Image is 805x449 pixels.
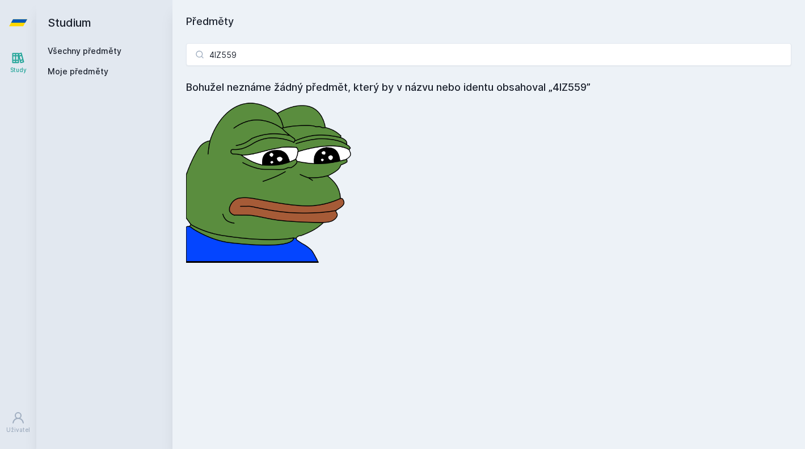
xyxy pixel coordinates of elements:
[6,426,30,434] div: Uživatel
[2,405,34,440] a: Uživatel
[186,43,791,66] input: Název nebo ident předmětu…
[2,45,34,80] a: Study
[186,95,356,263] img: error_picture.png
[186,14,791,30] h1: Předměty
[10,66,27,74] div: Study
[48,66,108,77] span: Moje předměty
[48,46,121,56] a: Všechny předměty
[186,79,791,95] h4: Bohužel neznáme žádný předmět, který by v názvu nebo identu obsahoval „4IZ559”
